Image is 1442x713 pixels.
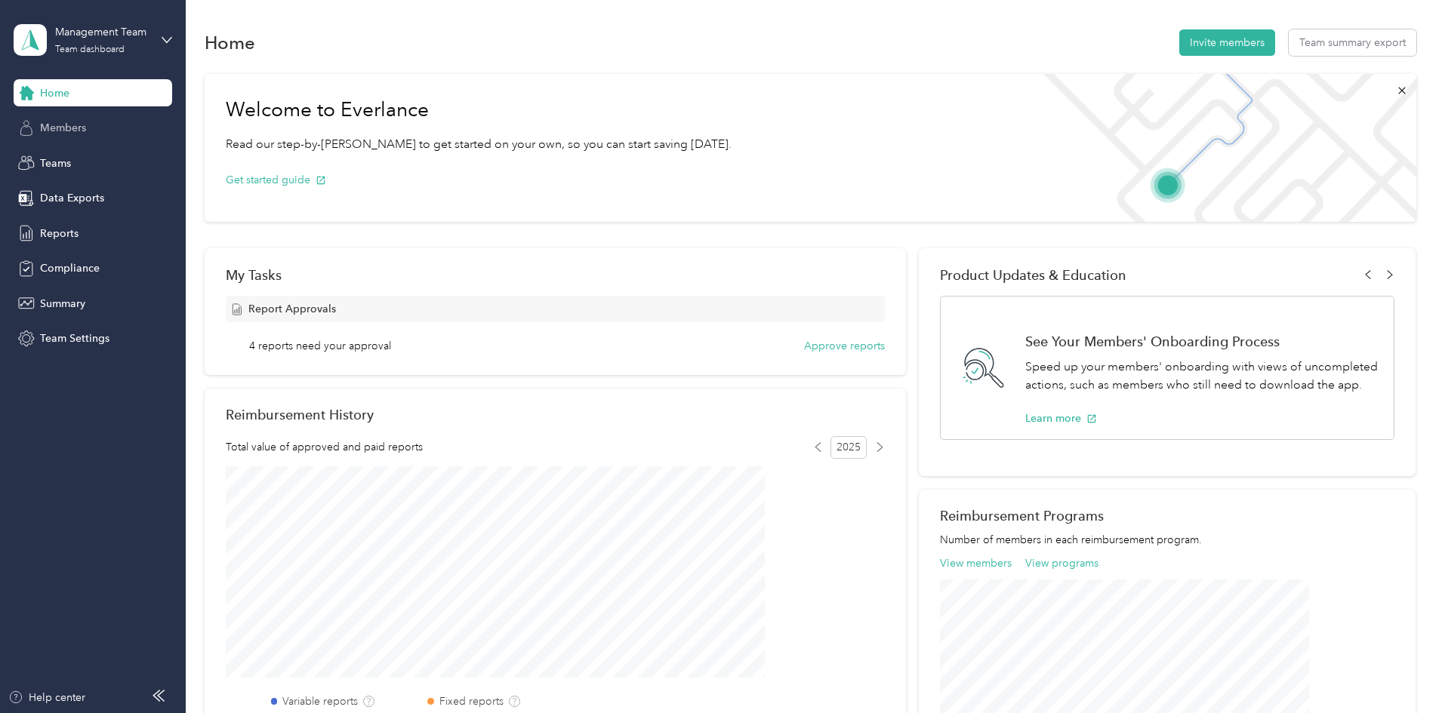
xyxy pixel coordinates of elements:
span: 2025 [830,436,867,459]
label: Fixed reports [439,693,504,709]
h1: Home [205,35,255,51]
span: Total value of approved and paid reports [226,439,423,455]
div: Team dashboard [55,45,125,54]
span: Compliance [40,260,100,276]
button: View programs [1025,555,1098,571]
h2: Reimbursement Programs [940,508,1394,524]
span: Teams [40,155,71,171]
iframe: Everlance-gr Chat Button Frame [1357,628,1442,713]
span: Data Exports [40,190,104,206]
span: 4 reports need your approval [249,338,391,354]
button: View members [940,555,1012,571]
span: Home [40,85,69,101]
button: Invite members [1179,29,1275,56]
p: Read our step-by-[PERSON_NAME] to get started on your own, so you can start saving [DATE]. [226,135,732,154]
span: Members [40,120,86,136]
span: Report Approvals [248,301,336,317]
h2: Reimbursement History [226,407,374,423]
span: Product Updates & Education [940,267,1126,283]
img: Welcome to everlance [1028,74,1416,222]
h1: Welcome to Everlance [226,98,732,122]
div: Management Team [55,24,149,40]
button: Learn more [1025,410,1097,426]
span: Reports [40,226,79,241]
button: Help center [8,690,85,705]
div: My Tasks [226,267,885,283]
h1: See Your Members' Onboarding Process [1025,333,1378,349]
button: Get started guide [226,172,326,188]
label: Variable reports [282,693,358,709]
span: Summary [40,296,85,312]
p: Number of members in each reimbursement program. [940,532,1394,548]
span: Team Settings [40,330,109,346]
p: Speed up your members' onboarding with views of uncompleted actions, such as members who still ne... [1025,358,1378,395]
button: Team summary export [1289,29,1416,56]
button: Approve reports [804,338,885,354]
